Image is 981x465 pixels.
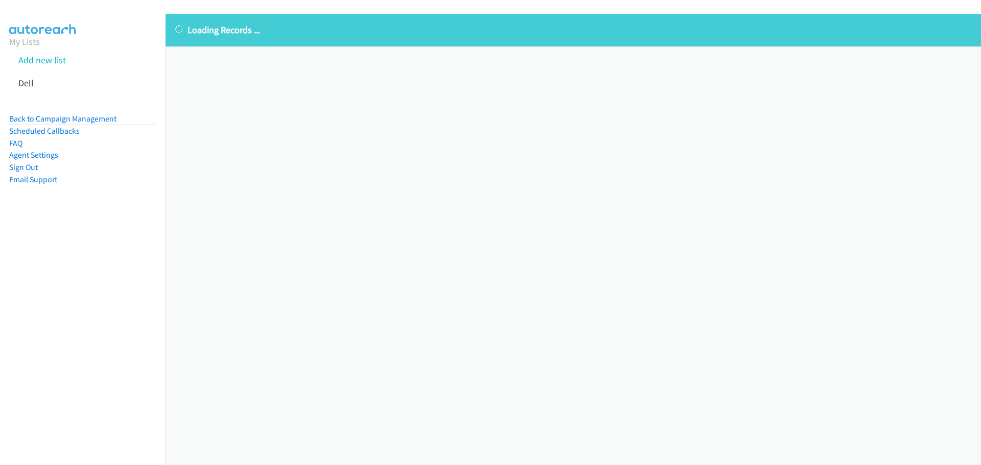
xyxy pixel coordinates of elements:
[9,138,22,148] a: FAQ
[9,126,80,136] a: Scheduled Callbacks
[9,114,116,124] a: Back to Campaign Management
[9,36,40,47] a: My Lists
[9,162,38,172] a: Sign Out
[18,77,34,89] a: Dell
[18,54,66,66] a: Add new list
[9,150,58,160] a: Agent Settings
[9,175,57,184] a: Email Support
[175,23,972,37] p: Loading Records ...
